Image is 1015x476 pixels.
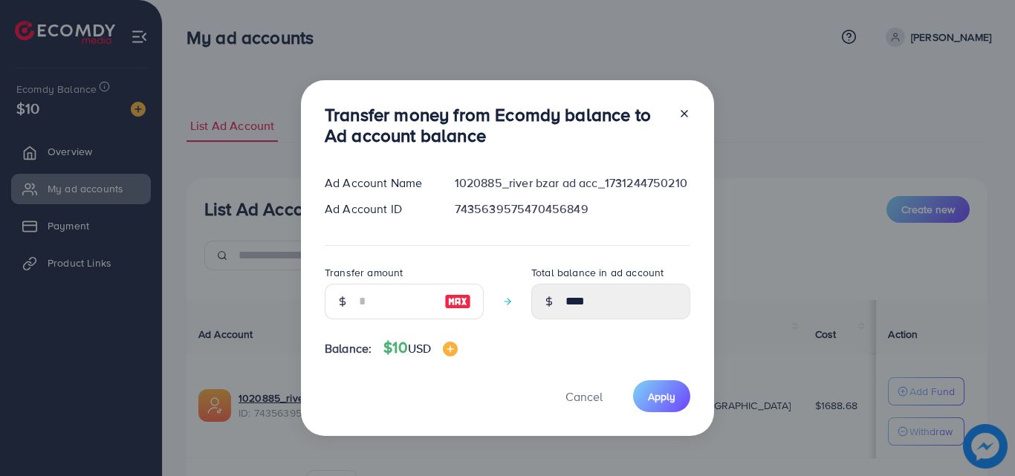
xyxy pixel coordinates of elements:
div: 1020885_river bzar ad acc_1731244750210 [443,175,702,192]
span: Apply [648,389,675,404]
div: Ad Account Name [313,175,443,192]
label: Transfer amount [325,265,403,280]
span: Balance: [325,340,372,357]
div: 7435639575470456849 [443,200,702,218]
h4: $10 [383,339,458,357]
h3: Transfer money from Ecomdy balance to Ad account balance [325,104,667,147]
span: Cancel [565,388,603,405]
img: image [444,293,471,310]
span: USD [408,340,431,356]
button: Cancel [547,380,621,412]
div: Ad Account ID [313,200,443,218]
button: Apply [633,380,690,412]
img: image [443,342,458,356]
label: Total balance in ad account [531,265,664,280]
